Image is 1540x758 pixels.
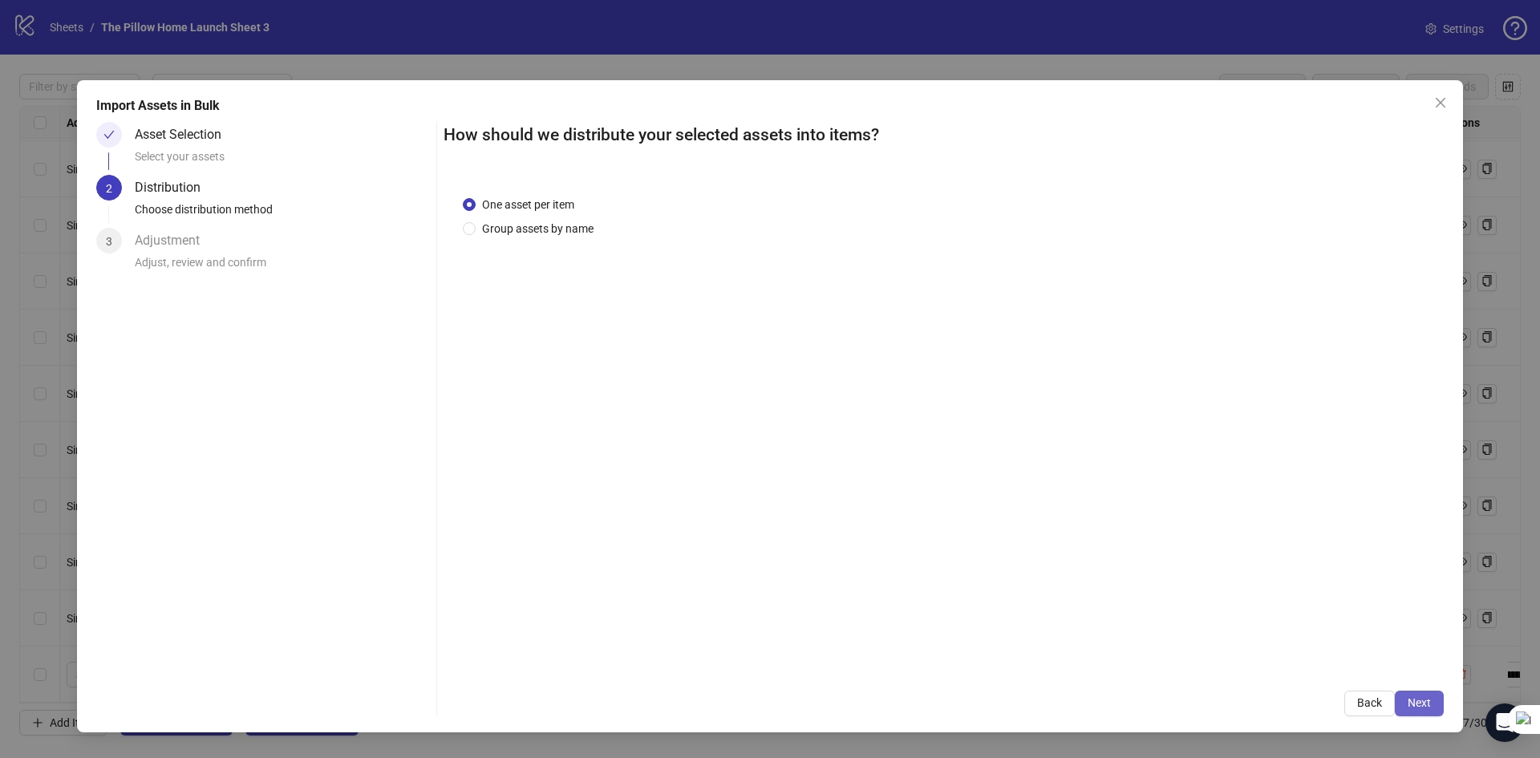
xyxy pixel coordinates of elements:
span: check [103,129,115,140]
div: Distribution [135,175,213,201]
span: close [1434,96,1447,109]
span: One asset per item [476,196,581,213]
button: Back [1344,691,1395,716]
div: Adjust, review and confirm [135,253,430,281]
span: Next [1408,696,1431,709]
div: Import Assets in Bulk [96,96,1444,116]
div: Select your assets [135,148,430,175]
button: Close [1428,90,1453,116]
div: Open Intercom Messenger [1485,703,1524,742]
span: Group assets by name [476,220,600,237]
span: Back [1357,696,1382,709]
h2: How should we distribute your selected assets into items? [444,122,1444,148]
div: Choose distribution method [135,201,430,228]
button: Next [1395,691,1444,716]
div: Asset Selection [135,122,234,148]
span: 3 [106,235,112,248]
span: 2 [106,182,112,195]
div: Adjustment [135,228,213,253]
